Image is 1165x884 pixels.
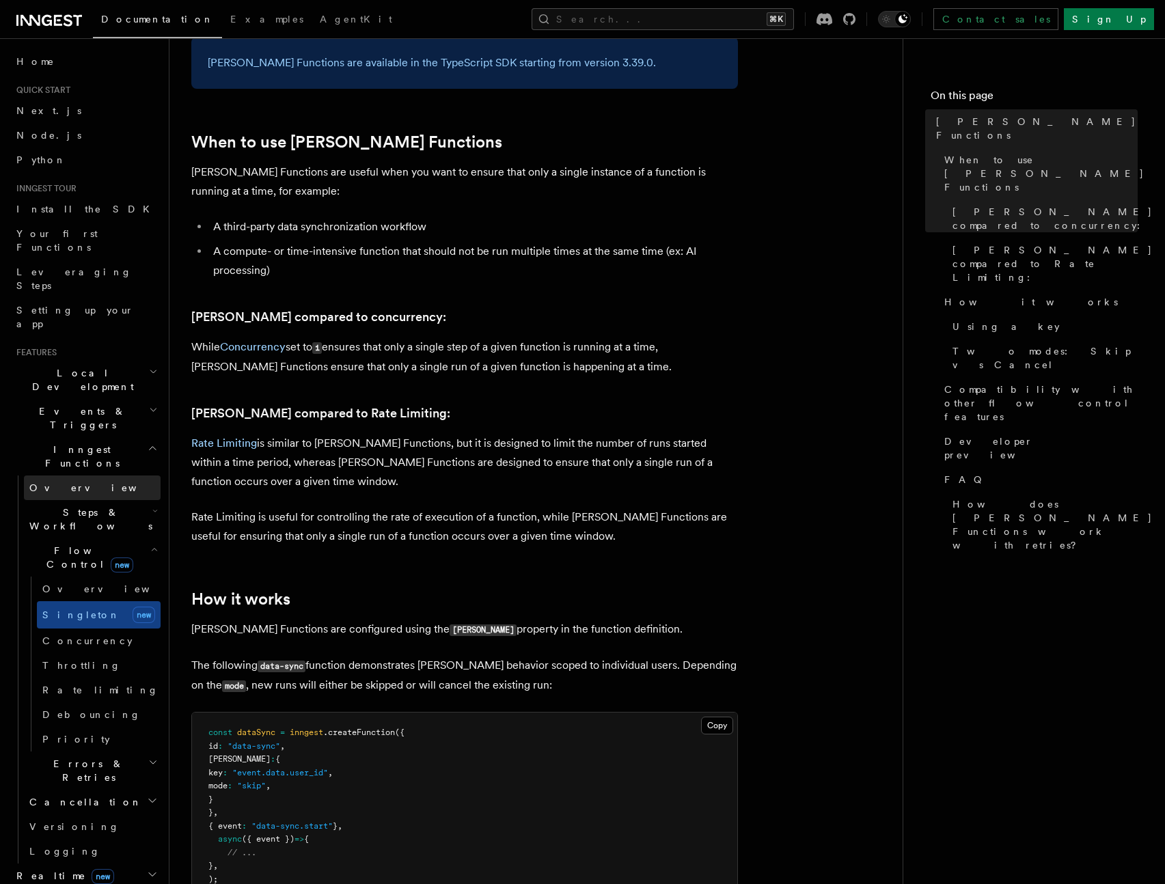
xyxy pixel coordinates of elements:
[208,795,213,804] span: }
[312,342,322,354] code: 1
[37,702,161,727] a: Debouncing
[11,347,57,358] span: Features
[237,728,275,737] span: dataSync
[208,741,218,751] span: id
[92,869,114,884] span: new
[11,123,161,148] a: Node.js
[42,685,159,695] span: Rate limiting
[947,492,1138,557] a: How does [PERSON_NAME] Functions work with retries?
[24,790,161,814] button: Cancellation
[11,404,149,432] span: Events & Triggers
[947,199,1138,238] a: [PERSON_NAME] compared to concurrency:
[218,834,242,844] span: async
[701,717,733,734] button: Copy
[944,153,1145,194] span: When to use [PERSON_NAME] Functions
[16,305,134,329] span: Setting up your app
[939,467,1138,492] a: FAQ
[933,8,1058,30] a: Contact sales
[931,87,1138,109] h4: On this page
[101,14,214,25] span: Documentation
[11,298,161,336] a: Setting up your app
[24,814,161,839] a: Versioning
[11,221,161,260] a: Your first Functions
[939,377,1138,429] a: Compatibility with other flow control features
[223,768,228,777] span: :
[111,557,133,572] span: new
[947,238,1138,290] a: [PERSON_NAME] compared to Rate Limiting:
[208,861,213,870] span: }
[191,163,738,201] p: [PERSON_NAME] Functions are useful when you want to ensure that only a single instance of a funct...
[29,482,170,493] span: Overview
[222,680,246,692] code: mode
[11,361,161,399] button: Local Development
[208,768,223,777] span: key
[11,437,161,475] button: Inngest Functions
[191,508,738,546] p: Rate Limiting is useful for controlling the rate of execution of a function, while [PERSON_NAME] ...
[939,290,1138,314] a: How it works
[29,821,120,832] span: Versioning
[532,8,794,30] button: Search...⌘K
[24,577,161,751] div: Flow Controlnew
[767,12,786,26] kbd: ⌘K
[11,98,161,123] a: Next.js
[952,497,1153,552] span: How does [PERSON_NAME] Functions work with retries?
[11,366,149,393] span: Local Development
[947,314,1138,339] a: Using a key
[37,678,161,702] a: Rate limiting
[208,874,218,884] span: );
[24,757,148,784] span: Errors & Retries
[93,4,222,38] a: Documentation
[271,754,275,764] span: :
[24,500,161,538] button: Steps & Workflows
[209,242,738,280] li: A compute- or time-intensive function that should not be run multiple times at the same time (ex:...
[333,821,338,831] span: }
[24,538,161,577] button: Flow Controlnew
[42,734,110,745] span: Priority
[222,4,312,37] a: Examples
[952,205,1153,232] span: [PERSON_NAME] compared to concurrency:
[191,337,738,376] p: While set to ensures that only a single step of a given function is running at a time, [PERSON_NA...
[395,728,405,737] span: ({
[232,768,328,777] span: "event.data.user_id"
[275,754,280,764] span: {
[242,821,247,831] span: :
[939,148,1138,199] a: When to use [PERSON_NAME] Functions
[323,728,395,737] span: .createFunction
[191,620,738,639] p: [PERSON_NAME] Functions are configured using the property in the function definition.
[258,661,305,672] code: data-sync
[37,577,161,601] a: Overview
[878,11,911,27] button: Toggle dark mode
[944,295,1118,309] span: How it works
[37,629,161,653] a: Concurrency
[11,399,161,437] button: Events & Triggers
[11,443,148,470] span: Inngest Functions
[450,624,517,636] code: [PERSON_NAME]
[230,14,303,25] span: Examples
[952,243,1153,284] span: [PERSON_NAME] compared to Rate Limiting:
[37,601,161,629] a: Singletonnew
[1064,8,1154,30] a: Sign Up
[42,609,120,620] span: Singleton
[191,404,450,423] a: [PERSON_NAME] compared to Rate Limiting:
[213,807,218,817] span: ,
[338,821,342,831] span: ,
[16,228,98,253] span: Your first Functions
[16,55,55,68] span: Home
[11,85,70,96] span: Quick start
[16,266,132,291] span: Leveraging Steps
[213,861,218,870] span: ,
[208,754,271,764] span: [PERSON_NAME]
[320,14,392,25] span: AgentKit
[11,260,161,298] a: Leveraging Steps
[191,590,290,609] a: How it works
[208,807,213,817] span: }
[29,846,100,857] span: Logging
[42,660,121,671] span: Throttling
[16,130,81,141] span: Node.js
[220,340,286,353] a: Concurrency
[228,781,232,790] span: :
[944,434,1138,462] span: Developer preview
[24,475,161,500] a: Overview
[208,781,228,790] span: mode
[294,834,304,844] span: =>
